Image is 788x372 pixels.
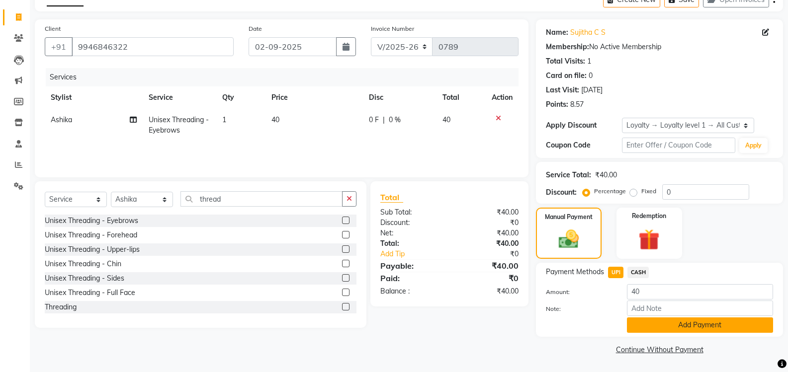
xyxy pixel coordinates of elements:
[45,37,73,56] button: +91
[538,304,619,313] label: Note:
[45,244,140,255] div: Unisex Threading - Upper-lips
[546,71,587,81] div: Card on file:
[641,187,656,196] label: Fixed
[546,85,579,95] div: Last Visit:
[371,24,414,33] label: Invoice Number
[546,56,585,67] div: Total Visits:
[72,37,234,56] input: Search by Name/Mobile/Email/Code
[739,138,768,153] button: Apply
[265,86,363,109] th: Price
[143,86,216,109] th: Service
[45,302,77,312] div: Threading
[369,115,379,125] span: 0 F
[373,218,449,228] div: Discount:
[581,85,603,95] div: [DATE]
[570,99,584,110] div: 8.57
[45,216,138,226] div: Unisex Threading - Eyebrows
[449,207,526,218] div: ₹40.00
[45,273,124,284] div: Unisex Threading - Sides
[538,345,781,355] a: Continue Without Payment
[546,170,591,180] div: Service Total:
[373,272,449,284] div: Paid:
[486,86,519,109] th: Action
[249,24,262,33] label: Date
[594,187,626,196] label: Percentage
[570,27,606,38] a: Sujitha C S
[222,115,226,124] span: 1
[216,86,265,109] th: Qty
[627,284,773,299] input: Amount
[373,228,449,238] div: Net:
[45,259,121,269] div: Unisex Threading - Chin
[363,86,437,109] th: Disc
[552,227,585,251] img: _cash.svg
[449,272,526,284] div: ₹0
[449,286,526,297] div: ₹40.00
[449,260,526,272] div: ₹40.00
[449,228,526,238] div: ₹40.00
[389,115,401,125] span: 0 %
[627,267,649,278] span: CASH
[589,71,593,81] div: 0
[45,86,143,109] th: Stylist
[546,42,773,52] div: No Active Membership
[373,249,462,259] a: Add Tip
[627,300,773,316] input: Add Note
[383,115,385,125] span: |
[46,68,526,86] div: Services
[373,238,449,249] div: Total:
[595,170,617,180] div: ₹40.00
[45,230,137,240] div: Unisex Threading - Forehead
[442,115,450,124] span: 40
[538,288,619,297] label: Amount:
[271,115,279,124] span: 40
[462,249,526,259] div: ₹0
[587,56,591,67] div: 1
[45,288,135,298] div: Unisex Threading - Full Face
[51,115,72,124] span: Ashika
[546,99,568,110] div: Points:
[449,218,526,228] div: ₹0
[380,192,403,203] span: Total
[545,213,593,222] label: Manual Payment
[546,187,577,198] div: Discount:
[627,317,773,333] button: Add Payment
[45,24,61,33] label: Client
[622,138,735,153] input: Enter Offer / Coupon Code
[632,226,666,253] img: _gift.svg
[149,115,209,135] span: Unisex Threading - Eyebrows
[437,86,486,109] th: Total
[546,42,589,52] div: Membership:
[608,267,623,278] span: UPI
[449,238,526,249] div: ₹40.00
[180,191,343,207] input: Search or Scan
[546,267,604,277] span: Payment Methods
[546,120,621,131] div: Apply Discount
[373,207,449,218] div: Sub Total:
[632,212,666,221] label: Redemption
[373,286,449,297] div: Balance :
[546,140,621,150] div: Coupon Code
[546,27,568,38] div: Name:
[373,260,449,272] div: Payable:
